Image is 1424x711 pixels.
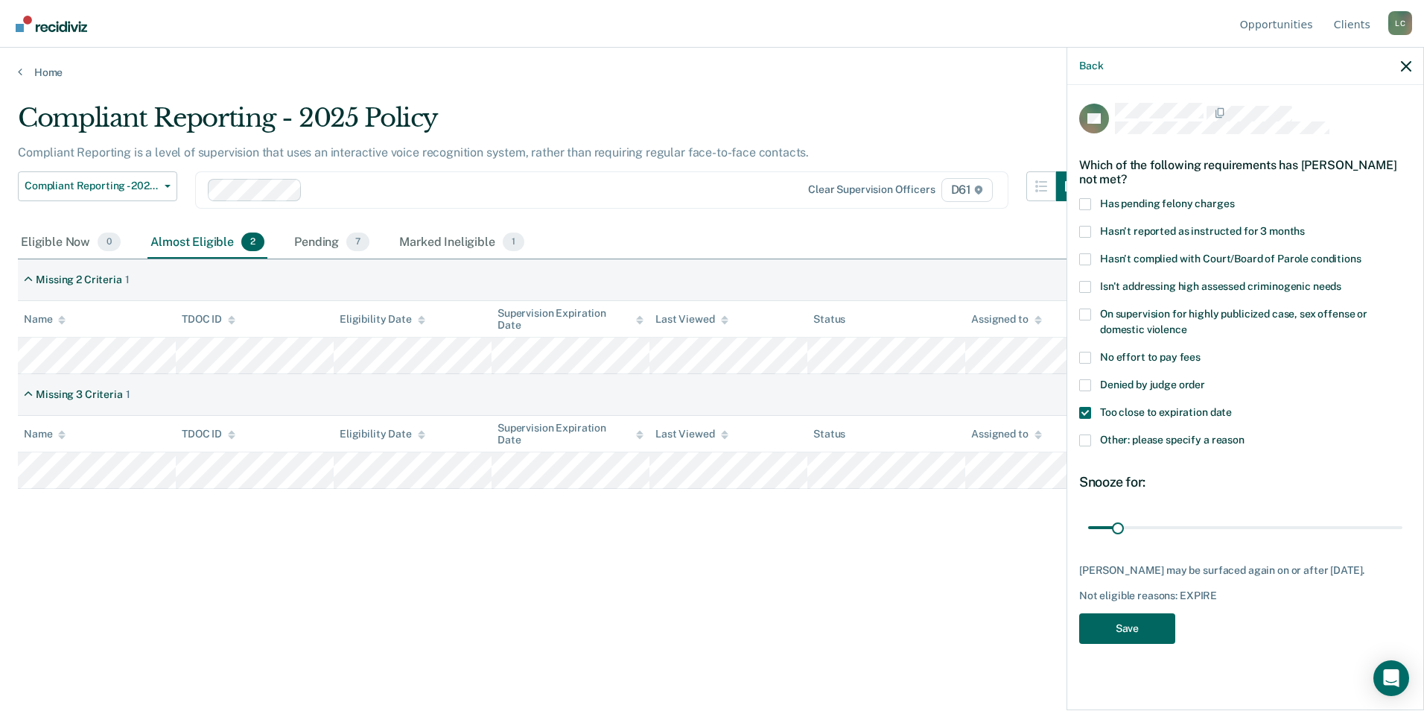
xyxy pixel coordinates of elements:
div: Status [813,428,845,440]
span: Other: please specify a reason [1100,434,1245,446]
button: Back [1079,60,1103,72]
button: Profile dropdown button [1388,11,1412,35]
div: Eligibility Date [340,313,425,326]
img: Recidiviz [16,16,87,32]
div: Eligibility Date [340,428,425,440]
div: Supervision Expiration Date [498,422,643,447]
div: Pending [291,227,372,259]
div: TDOC ID [182,313,235,326]
div: Missing 3 Criteria [36,388,122,401]
div: Last Viewed [655,428,728,440]
div: Assigned to [971,313,1041,326]
span: 2 [241,233,264,252]
div: Name [24,428,66,440]
div: Assigned to [971,428,1041,440]
span: Hasn't complied with Court/Board of Parole conditions [1100,253,1361,265]
span: 1 [503,233,524,252]
div: L C [1388,11,1412,35]
div: Eligible Now [18,227,124,259]
div: Missing 2 Criteria [36,274,121,286]
div: Clear supervision officers [808,183,935,196]
span: Too close to expiration date [1100,406,1232,418]
span: 0 [98,233,121,252]
div: Which of the following requirements has [PERSON_NAME] not met? [1079,146,1411,198]
div: TDOC ID [182,428,235,440]
div: Status [813,313,845,326]
div: Supervision Expiration Date [498,307,643,332]
div: Almost Eligible [147,227,267,259]
span: Denied by judge order [1100,379,1205,391]
div: Marked Ineligible [396,227,527,259]
span: 7 [346,233,369,252]
div: Snooze for: [1079,474,1411,490]
span: Hasn't reported as instructed for 3 months [1100,225,1305,237]
div: Open Intercom Messenger [1373,660,1409,696]
span: On supervision for highly publicized case, sex offense or domestic violence [1100,308,1367,335]
div: Compliant Reporting - 2025 Policy [18,103,1086,145]
div: 1 [125,274,130,286]
div: Not eligible reasons: EXPIRE [1079,590,1411,602]
span: Isn't addressing high assessed criminogenic needs [1100,280,1341,292]
span: Compliant Reporting - 2025 Policy [25,180,159,192]
div: 1 [126,388,130,401]
span: Has pending felony charges [1100,197,1234,209]
button: Save [1079,613,1175,644]
div: [PERSON_NAME] may be surfaced again on or after [DATE]. [1079,564,1411,577]
span: D61 [941,178,993,202]
a: Home [18,66,1406,79]
div: Last Viewed [655,313,728,326]
span: No effort to pay fees [1100,351,1201,363]
p: Compliant Reporting is a level of supervision that uses an interactive voice recognition system, ... [18,145,809,159]
div: Name [24,313,66,326]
